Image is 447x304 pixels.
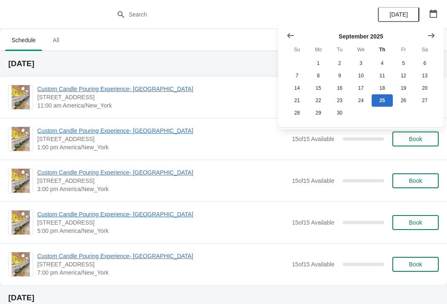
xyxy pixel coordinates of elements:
button: Book [392,173,439,188]
span: Book [409,261,422,268]
span: Custom Candle Pouring Experience- [GEOGRAPHIC_DATA] [37,127,288,135]
button: Friday September 19 2025 [393,82,414,94]
span: [DATE] [389,11,408,18]
span: 5:00 pm America/New_York [37,227,288,235]
button: Sunday September 21 2025 [286,94,308,107]
img: Custom Candle Pouring Experience- Delray Beach | 415 East Atlantic Avenue, Delray Beach, FL, USA ... [12,252,30,276]
span: Custom Candle Pouring Experience- [GEOGRAPHIC_DATA] [37,210,288,218]
span: 3:00 pm America/New_York [37,185,288,193]
th: Wednesday [350,42,371,57]
span: 11:00 am America/New_York [37,101,288,110]
span: [STREET_ADDRESS] [37,177,288,185]
button: Sunday September 7 2025 [286,69,308,82]
button: Book [392,215,439,230]
button: Monday September 1 2025 [308,57,329,69]
input: Search [128,7,335,22]
th: Sunday [286,42,308,57]
span: Schedule [5,33,42,48]
button: Tuesday September 30 2025 [329,107,350,119]
button: Saturday September 20 2025 [414,82,435,94]
button: Wednesday September 17 2025 [350,82,371,94]
button: Saturday September 27 2025 [414,94,435,107]
span: [STREET_ADDRESS] [37,135,288,143]
span: Custom Candle Pouring Experience- [GEOGRAPHIC_DATA] [37,85,288,93]
button: Friday September 5 2025 [393,57,414,69]
span: Custom Candle Pouring Experience- [GEOGRAPHIC_DATA] [37,168,288,177]
button: Tuesday September 23 2025 [329,94,350,107]
button: Book [392,132,439,146]
span: 1:00 pm America/New_York [37,143,288,151]
button: [DATE] [378,7,419,22]
th: Thursday [372,42,393,57]
span: [STREET_ADDRESS] [37,218,288,227]
span: Book [409,136,422,142]
span: 15 of 15 Available [292,219,334,226]
th: Saturday [414,42,435,57]
button: Show previous month, August 2025 [283,28,298,43]
button: Tuesday September 2 2025 [329,57,350,69]
button: Saturday September 6 2025 [414,57,435,69]
img: Custom Candle Pouring Experience- Delray Beach | 415 East Atlantic Avenue, Delray Beach, FL, USA ... [12,169,30,193]
th: Monday [308,42,329,57]
button: Monday September 22 2025 [308,94,329,107]
button: Friday September 26 2025 [393,94,414,107]
button: Thursday September 4 2025 [372,57,393,69]
span: Custom Candle Pouring Experience- [GEOGRAPHIC_DATA] [37,252,288,260]
button: Wednesday September 3 2025 [350,57,371,69]
span: Book [409,177,422,184]
button: Wednesday September 10 2025 [350,69,371,82]
span: 15 of 15 Available [292,177,334,184]
img: Custom Candle Pouring Experience- Delray Beach | 415 East Atlantic Avenue, Delray Beach, FL, USA ... [12,211,30,235]
button: Friday September 12 2025 [393,69,414,82]
button: Book [392,257,439,272]
h2: [DATE] [8,294,439,302]
button: Sunday September 28 2025 [286,107,308,119]
img: Custom Candle Pouring Experience- Delray Beach | 415 East Atlantic Avenue, Delray Beach, FL, USA ... [12,127,30,151]
button: Monday September 29 2025 [308,107,329,119]
button: Saturday September 13 2025 [414,69,435,82]
button: Sunday September 14 2025 [286,82,308,94]
span: 7:00 pm America/New_York [37,268,288,277]
th: Tuesday [329,42,350,57]
span: 15 of 15 Available [292,136,334,142]
img: Custom Candle Pouring Experience- Delray Beach | 415 East Atlantic Avenue, Delray Beach, FL, USA ... [12,85,30,109]
button: Thursday September 11 2025 [372,69,393,82]
span: [STREET_ADDRESS] [37,260,288,268]
span: [STREET_ADDRESS] [37,93,288,101]
h2: [DATE] [8,60,439,68]
span: All [46,33,66,48]
button: Tuesday September 9 2025 [329,69,350,82]
th: Friday [393,42,414,57]
span: 15 of 15 Available [292,261,334,268]
button: Show next month, October 2025 [424,28,439,43]
button: Wednesday September 24 2025 [350,94,371,107]
button: Monday September 8 2025 [308,69,329,82]
button: Thursday September 18 2025 [372,82,393,94]
button: Today Thursday September 25 2025 [372,94,393,107]
span: Book [409,219,422,226]
button: Monday September 15 2025 [308,82,329,94]
button: Tuesday September 16 2025 [329,82,350,94]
